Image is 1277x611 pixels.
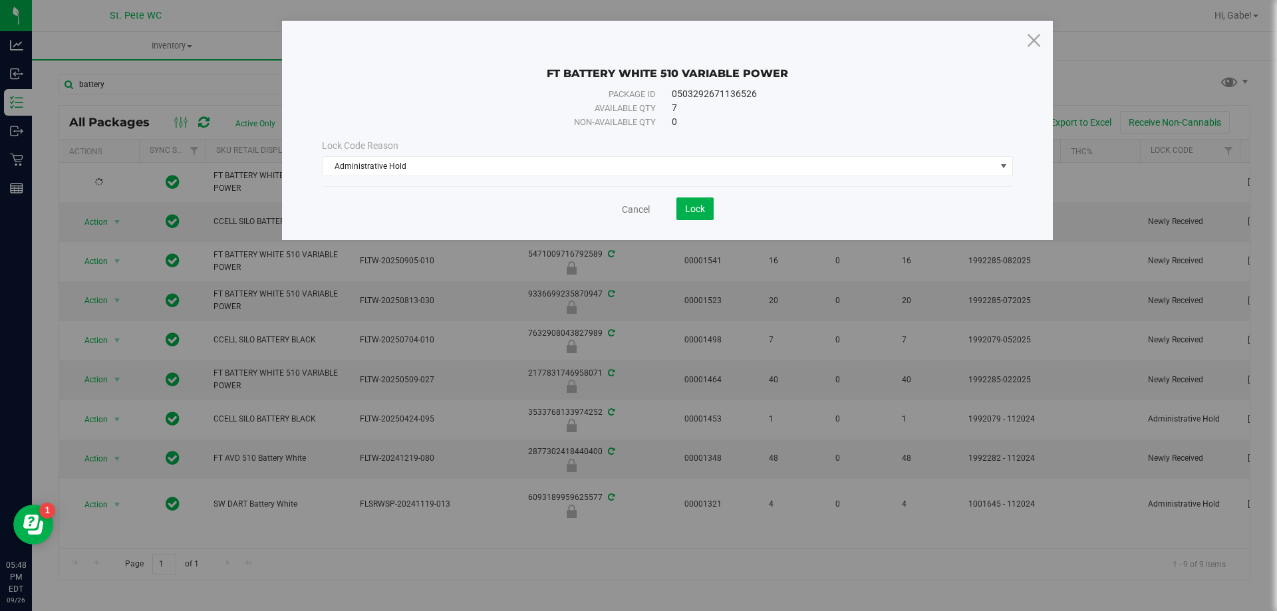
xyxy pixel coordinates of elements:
[352,102,656,115] div: Available qty
[322,47,1013,80] div: FT BATTERY WHITE 510 VARIABLE POWER
[672,115,983,129] div: 0
[685,203,705,214] span: Lock
[672,87,983,101] div: 0503292671136526
[323,157,996,176] span: Administrative Hold
[622,203,650,216] a: Cancel
[352,88,656,101] div: Package ID
[672,101,983,115] div: 7
[39,503,55,519] iframe: Resource center unread badge
[322,140,398,151] span: Lock Code Reason
[676,197,714,220] button: Lock
[13,505,53,545] iframe: Resource center
[352,116,656,129] div: Non-available qty
[996,157,1012,176] span: select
